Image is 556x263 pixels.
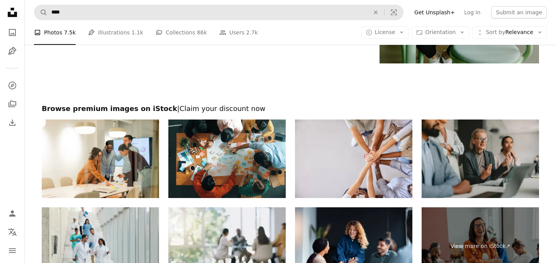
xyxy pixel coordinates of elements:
a: Photos [5,25,20,40]
a: Log in [459,6,485,19]
span: 1.1k [132,28,143,37]
a: Home — Unsplash [5,5,20,22]
button: Submit an image [491,6,547,19]
img: Marketing team analyzing data and planning new strategy [42,120,159,198]
button: Menu [5,243,20,258]
a: Log in / Sign up [5,206,20,221]
span: 2.7k [246,28,258,37]
h2: Browse premium images on iStock [42,104,539,113]
a: Download History [5,115,20,130]
span: Orientation [425,29,456,35]
button: Language [5,224,20,240]
a: Collections 86k [156,20,207,45]
a: Collections [5,96,20,112]
a: Illustrations [5,43,20,59]
button: Search Unsplash [34,5,47,20]
button: Orientation [412,26,469,39]
button: Visual search [385,5,403,20]
form: Find visuals sitewide [34,5,403,20]
button: Sort byRelevance [472,26,547,39]
span: | Claim your discount now [177,104,266,113]
a: Users 2.7k [219,20,258,45]
button: License [361,26,409,39]
img: Diverse Group of Professionals in a Business Meeting at Bright Office [422,120,539,198]
a: Illustrations 1.1k [88,20,143,45]
button: Clear [367,5,384,20]
span: 86k [197,28,207,37]
a: Explore [5,78,20,93]
span: License [375,29,395,35]
img: Diverse businesspeople standing together with their hands stacked [295,120,412,198]
a: Get Unsplash+ [410,6,459,19]
span: Sort by [486,29,505,35]
span: Relevance [486,29,533,36]
img: Group of business people writing and making mind map at meeting. Convocation. [168,120,286,198]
